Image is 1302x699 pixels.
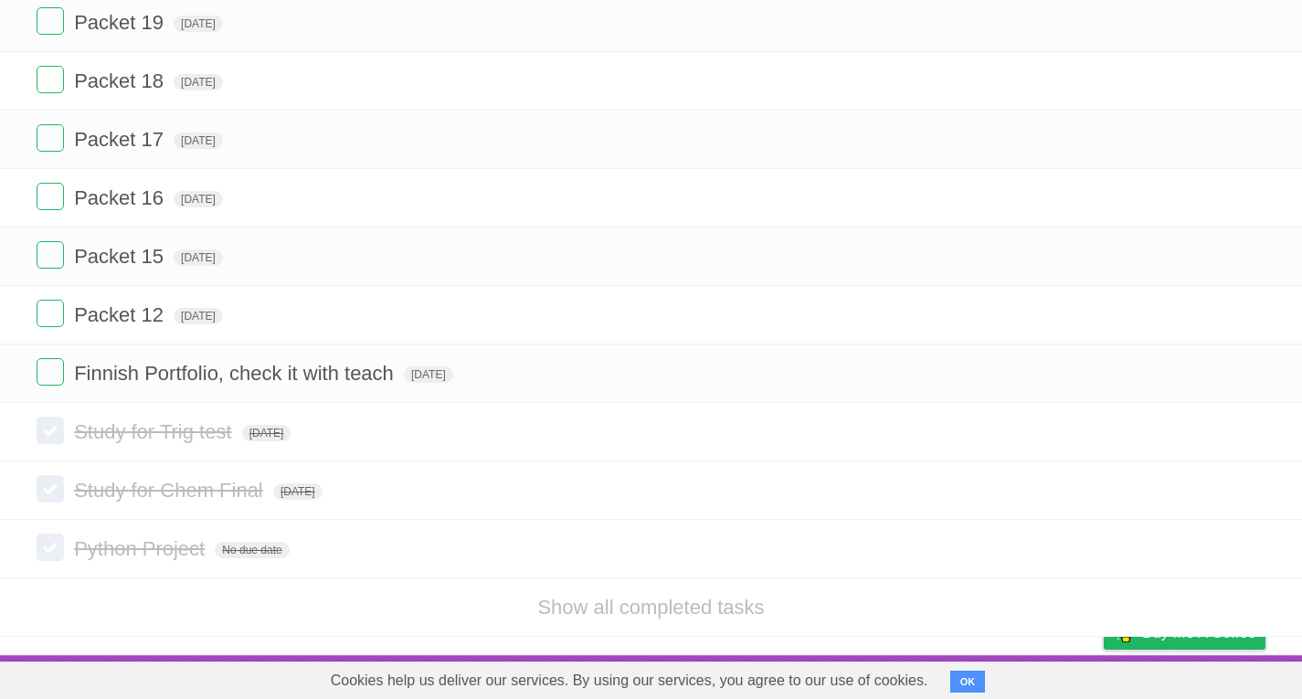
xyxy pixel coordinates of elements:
span: [DATE] [174,308,223,324]
label: Done [37,66,64,93]
a: Developers [921,660,995,694]
span: [DATE] [174,191,223,207]
span: [DATE] [174,16,223,32]
span: [DATE] [174,74,223,90]
a: Suggest a feature [1150,660,1265,694]
label: Done [37,183,64,210]
label: Done [37,124,64,152]
span: [DATE] [273,483,323,500]
span: Cookies help us deliver our services. By using our services, you agree to our use of cookies. [312,662,947,699]
label: Done [37,300,64,327]
span: Study for Chem Final [74,479,268,502]
label: Done [37,417,64,444]
a: Show all completed tasks [537,596,764,619]
a: Terms [1018,660,1058,694]
span: Finnish Portfolio, check it with teach [74,362,398,385]
span: Packet 19 [74,11,168,34]
button: OK [950,671,986,693]
span: Packet 15 [74,245,168,268]
span: Buy me a coffee [1142,617,1256,649]
span: Python Project [74,537,209,560]
a: Privacy [1080,660,1127,694]
span: Packet 17 [74,128,168,151]
span: Packet 18 [74,69,168,92]
span: No due date [215,542,289,558]
span: [DATE] [404,366,453,383]
label: Done [37,358,64,386]
label: Done [37,7,64,35]
span: [DATE] [174,132,223,149]
span: Study for Trig test [74,420,236,443]
label: Done [37,475,64,503]
span: Packet 12 [74,303,168,326]
span: Packet 16 [74,186,168,209]
span: [DATE] [242,425,291,441]
span: [DATE] [174,249,223,266]
label: Done [37,241,64,269]
label: Done [37,534,64,561]
a: About [861,660,899,694]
